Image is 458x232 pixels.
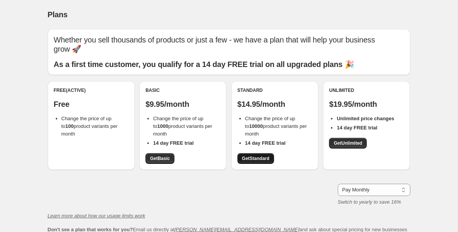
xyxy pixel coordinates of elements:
p: $14.95/month [237,100,312,109]
span: Change the price of up to product variants per month [61,116,118,137]
span: Get Unlimited [334,140,362,146]
a: Learn more about how our usage limits work [48,213,145,219]
a: GetBasic [145,153,174,164]
p: Free [54,100,129,109]
b: 14 day FREE trial [153,140,194,146]
p: $19.95/month [329,100,404,109]
b: Unlimited price changes [337,116,394,121]
span: Plans [48,10,68,19]
div: Standard [237,87,312,93]
span: Get Basic [150,155,170,162]
span: Change the price of up to product variants per month [153,116,212,137]
a: GetUnlimited [329,138,367,149]
b: 14 day FREE trial [245,140,285,146]
i: Switch to yearly to save 16% [338,199,401,205]
b: 100 [65,123,74,129]
p: $9.95/month [145,100,220,109]
span: Get Standard [242,155,269,162]
b: As a first time customer, you qualify for a 14 day FREE trial on all upgraded plans 🎉 [54,60,354,69]
a: GetStandard [237,153,274,164]
div: Basic [145,87,220,93]
div: Unlimited [329,87,404,93]
p: Whether you sell thousands of products or just a few - we have a plan that will help your busines... [54,35,404,54]
span: Change the price of up to product variants per month [245,116,307,137]
div: Free (Active) [54,87,129,93]
b: 1000 [157,123,168,129]
b: 14 day FREE trial [337,125,377,131]
b: 10000 [249,123,263,129]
